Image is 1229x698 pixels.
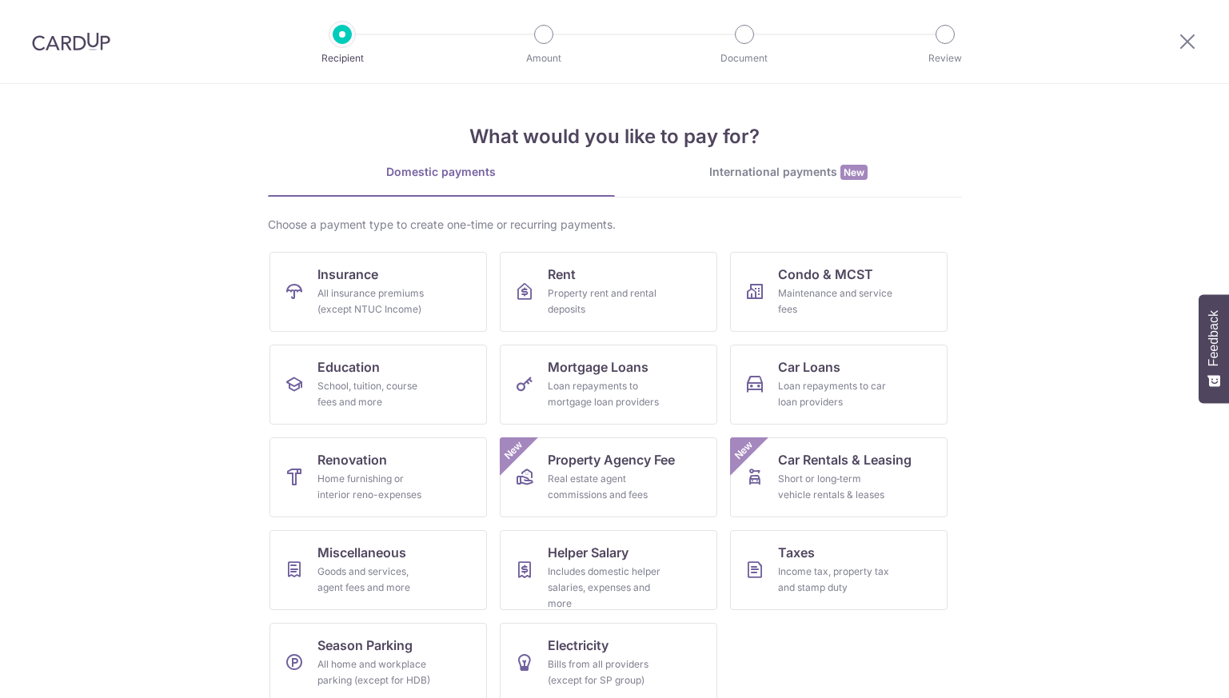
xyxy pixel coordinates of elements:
button: Feedback - Show survey [1199,294,1229,403]
p: Amount [485,50,603,66]
a: EducationSchool, tuition, course fees and more [269,345,487,425]
span: Electricity [548,636,609,655]
span: New [840,165,868,180]
p: Review [886,50,1004,66]
span: Renovation [317,450,387,469]
div: Real estate agent commissions and fees [548,471,663,503]
div: All home and workplace parking (except for HDB) [317,656,433,688]
span: Rent [548,265,576,284]
a: Property Agency FeeReal estate agent commissions and feesNew [500,437,717,517]
span: Condo & MCST [778,265,873,284]
a: Car LoansLoan repayments to car loan providers [730,345,948,425]
a: RenovationHome furnishing or interior reno-expenses [269,437,487,517]
div: Goods and services, agent fees and more [317,564,433,596]
a: InsuranceAll insurance premiums (except NTUC Income) [269,252,487,332]
a: Condo & MCSTMaintenance and service fees [730,252,948,332]
span: New [730,437,756,464]
h4: What would you like to pay for? [268,122,962,151]
div: Home furnishing or interior reno-expenses [317,471,433,503]
img: CardUp [32,32,110,51]
a: Mortgage LoansLoan repayments to mortgage loan providers [500,345,717,425]
div: Income tax, property tax and stamp duty [778,564,893,596]
a: Car Rentals & LeasingShort or long‑term vehicle rentals & leasesNew [730,437,948,517]
span: Helper Salary [548,543,628,562]
a: MiscellaneousGoods and services, agent fees and more [269,530,487,610]
div: All insurance premiums (except NTUC Income) [317,285,433,317]
div: Choose a payment type to create one-time or recurring payments. [268,217,962,233]
span: Feedback [1207,310,1221,366]
span: Miscellaneous [317,543,406,562]
p: Document [685,50,804,66]
span: Mortgage Loans [548,357,648,377]
span: Season Parking [317,636,413,655]
div: International payments [615,164,962,181]
a: TaxesIncome tax, property tax and stamp duty [730,530,948,610]
div: Loan repayments to mortgage loan providers [548,378,663,410]
div: Domestic payments [268,164,615,180]
div: Short or long‑term vehicle rentals & leases [778,471,893,503]
span: Insurance [317,265,378,284]
span: New [500,437,526,464]
div: Loan repayments to car loan providers [778,378,893,410]
span: Education [317,357,380,377]
span: Car Loans [778,357,840,377]
div: Bills from all providers (except for SP group) [548,656,663,688]
div: Includes domestic helper salaries, expenses and more [548,564,663,612]
div: School, tuition, course fees and more [317,378,433,410]
span: Taxes [778,543,815,562]
div: Property rent and rental deposits [548,285,663,317]
a: Helper SalaryIncludes domestic helper salaries, expenses and more [500,530,717,610]
span: Car Rentals & Leasing [778,450,912,469]
span: Property Agency Fee [548,450,675,469]
p: Recipient [283,50,401,66]
a: RentProperty rent and rental deposits [500,252,717,332]
div: Maintenance and service fees [778,285,893,317]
